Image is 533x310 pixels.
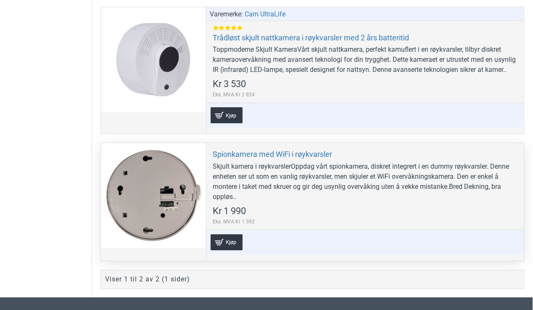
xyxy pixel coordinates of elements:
div: Skjult kamera i røykvarslerOppdag vårt spionkamera, diskret integrert i en dummy røykvarsler. Den... [213,162,517,202]
a: Spionkamera med WiFi i røykvarsler Spionkamera med WiFi i røykvarsler [101,143,206,248]
span: Kjøp [224,113,238,118]
div: Viser 1 til 2 av 2 (1 sider) [105,274,190,284]
span: Eks. MVA:Kr 2 824 [213,91,255,98]
span: Eks. MVA:Kr 1 592 [213,218,255,225]
a: Trådløst skjult nattkamera i røykvarsler med 2 års batteritid [213,33,409,42]
a: Cam UltraLife [245,9,285,19]
span: Varemerke: [210,9,243,19]
a: Trådløst skjult nattkamera i røykvarsler med 2 års batteritid Trådløst skjult nattkamera i røykva... [101,7,206,112]
div: Toppmoderne Skjult KameraVårt skjult nattkamera, perfekt kamuflert i en røykvarsler, tilbyr diskr... [213,45,517,75]
span: Kr 3 530 [213,79,246,89]
a: Spionkamera med WiFi i røykvarsler [213,149,332,159]
span: Kjøp [224,239,238,245]
span: Kr 1 990 [213,207,246,216]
